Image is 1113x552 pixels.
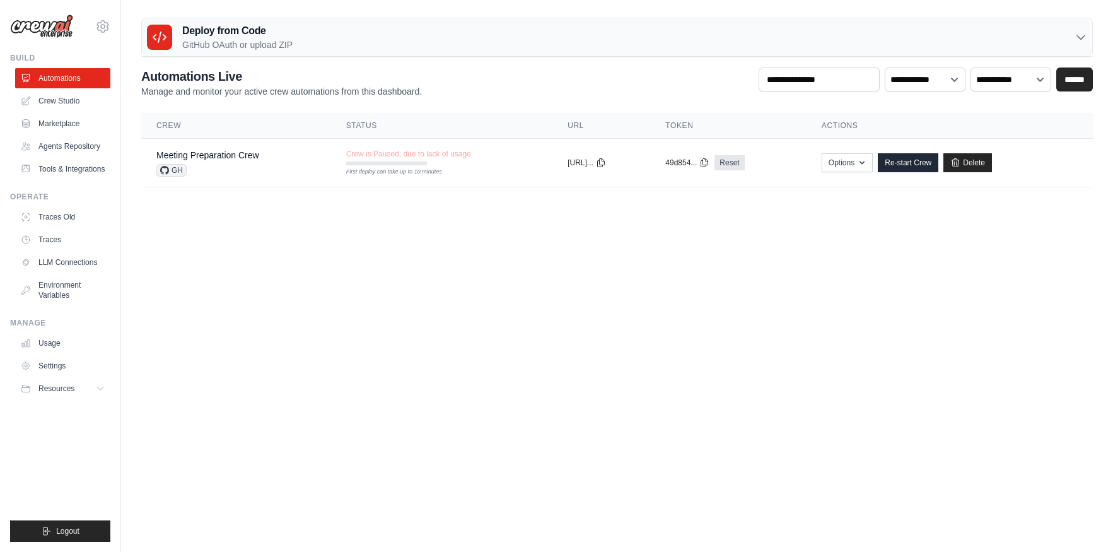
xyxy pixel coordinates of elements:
a: Agents Repository [15,136,110,156]
a: Marketplace [15,114,110,134]
img: Logo [10,15,73,38]
h3: Deploy from Code [182,23,293,38]
span: GH [156,164,187,177]
div: First deploy can take up to 10 minutes [346,168,427,177]
div: Operate [10,192,110,202]
button: 49d854... [665,158,709,168]
span: Logout [56,526,79,536]
div: Manage [10,318,110,328]
a: Environment Variables [15,275,110,305]
th: URL [552,113,650,139]
a: Re-start Crew [878,153,938,172]
div: Build [10,53,110,63]
a: Crew Studio [15,91,110,111]
a: Reset [714,155,744,170]
a: Usage [15,333,110,353]
th: Crew [141,113,331,139]
th: Actions [807,113,1093,139]
button: Logout [10,520,110,542]
a: Delete [943,153,992,172]
button: Resources [15,379,110,399]
button: Options [822,153,873,172]
th: Token [650,113,807,139]
p: GitHub OAuth or upload ZIP [182,38,293,51]
a: LLM Connections [15,252,110,273]
a: Tools & Integrations [15,159,110,179]
a: Settings [15,356,110,376]
a: Meeting Preparation Crew [156,150,259,160]
span: Crew is Paused, due to lack of usage [346,149,471,159]
a: Automations [15,68,110,88]
a: Traces Old [15,207,110,227]
th: Status [331,113,552,139]
p: Manage and monitor your active crew automations from this dashboard. [141,85,422,98]
a: Traces [15,230,110,250]
h2: Automations Live [141,68,422,85]
span: Resources [38,384,74,394]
